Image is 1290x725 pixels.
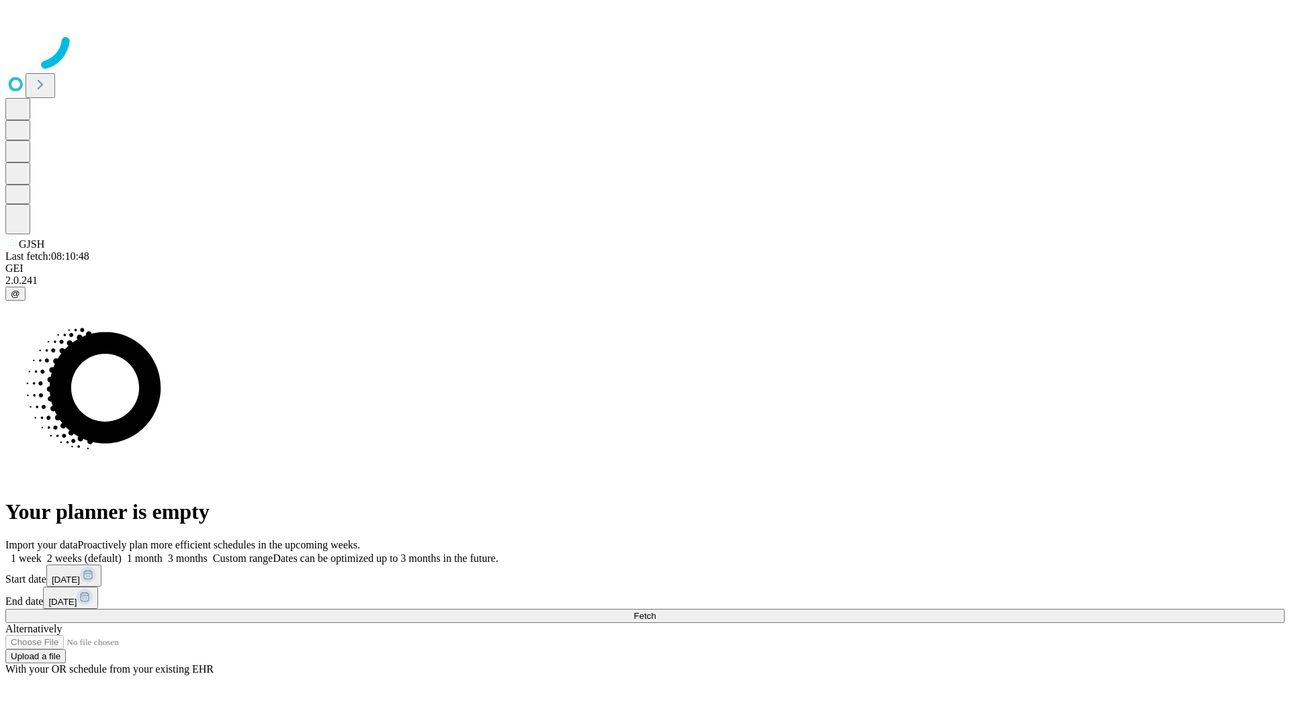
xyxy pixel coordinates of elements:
[5,587,1285,609] div: End date
[5,663,214,675] span: With your OR schedule from your existing EHR
[52,575,80,585] span: [DATE]
[5,565,1285,587] div: Start date
[5,262,1285,275] div: GEI
[11,289,20,299] span: @
[5,609,1285,623] button: Fetch
[5,539,78,550] span: Import your data
[47,552,122,564] span: 2 weeks (default)
[5,287,26,301] button: @
[5,649,66,663] button: Upload a file
[168,552,208,564] span: 3 months
[19,238,44,250] span: GJSH
[213,552,273,564] span: Custom range
[127,552,163,564] span: 1 month
[48,597,77,607] span: [DATE]
[78,539,360,550] span: Proactively plan more efficient schedules in the upcoming weeks.
[5,623,62,634] span: Alternatively
[43,587,98,609] button: [DATE]
[46,565,101,587] button: [DATE]
[11,552,42,564] span: 1 week
[5,250,89,262] span: Last fetch: 08:10:48
[273,552,498,564] span: Dates can be optimized up to 3 months in the future.
[634,611,656,621] span: Fetch
[5,499,1285,524] h1: Your planner is empty
[5,275,1285,287] div: 2.0.241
